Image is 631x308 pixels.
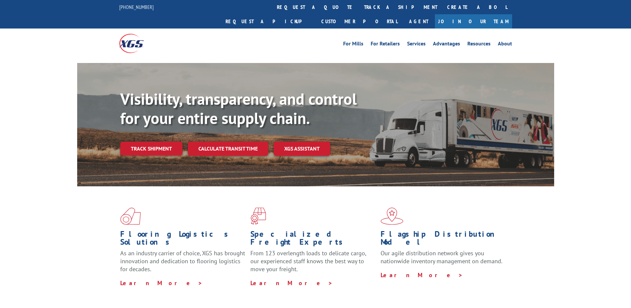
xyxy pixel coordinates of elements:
a: Advantages [433,41,460,48]
a: Request a pickup [221,14,316,29]
a: [PHONE_NUMBER] [119,4,154,10]
a: Calculate transit time [188,142,268,156]
a: XGS ASSISTANT [274,142,330,156]
h1: Specialized Freight Experts [250,230,376,249]
img: xgs-icon-flagship-distribution-model-red [381,208,403,225]
img: xgs-icon-total-supply-chain-intelligence-red [120,208,141,225]
a: For Mills [343,41,363,48]
b: Visibility, transparency, and control for your entire supply chain. [120,89,357,128]
a: Services [407,41,426,48]
span: As an industry carrier of choice, XGS has brought innovation and dedication to flooring logistics... [120,249,245,273]
a: Track shipment [120,142,183,155]
h1: Flagship Distribution Model [381,230,506,249]
a: Learn More > [381,271,463,279]
a: Resources [467,41,491,48]
a: About [498,41,512,48]
a: Learn More > [120,279,203,287]
a: Agent [402,14,435,29]
a: Customer Portal [316,14,402,29]
a: Join Our Team [435,14,512,29]
a: Learn More > [250,279,333,287]
p: From 123 overlength loads to delicate cargo, our experienced staff knows the best way to move you... [250,249,376,279]
span: Our agile distribution network gives you nationwide inventory management on demand. [381,249,502,265]
h1: Flooring Logistics Solutions [120,230,245,249]
img: xgs-icon-focused-on-flooring-red [250,208,266,225]
a: For Retailers [371,41,400,48]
